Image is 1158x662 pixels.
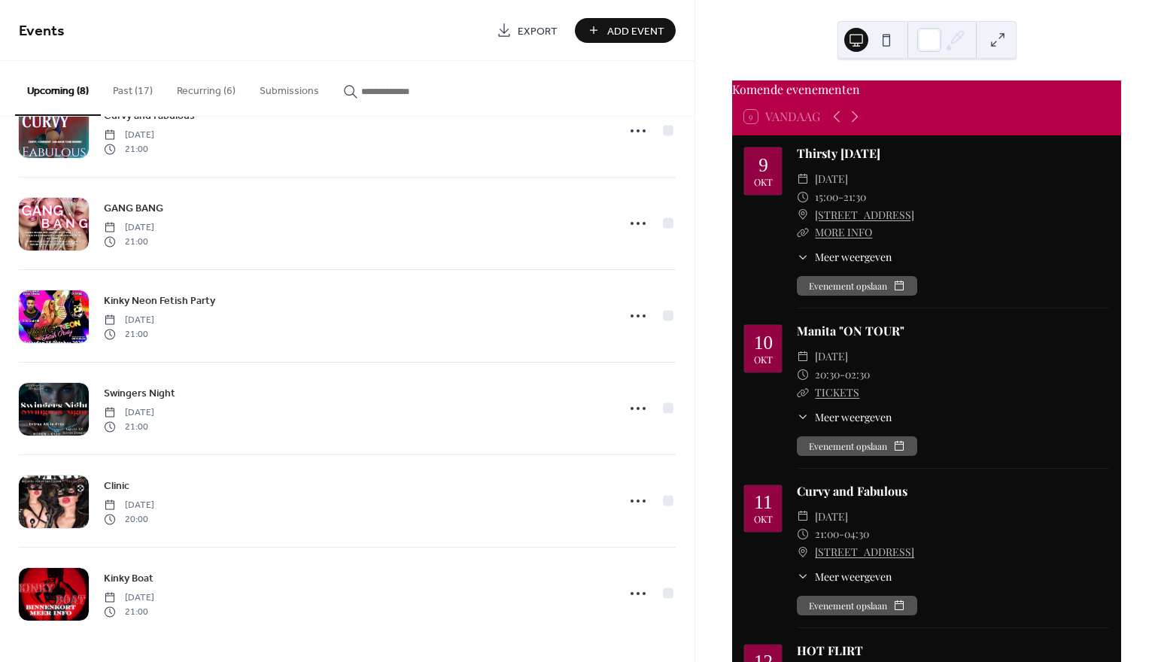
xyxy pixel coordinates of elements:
div: ​ [797,188,809,206]
span: - [838,188,843,206]
div: ​ [797,543,809,561]
span: Add Event [607,23,664,39]
span: [DATE] [104,314,154,327]
span: GANG BANG [104,201,163,217]
button: Recurring (6) [165,61,248,114]
a: Thirsty [DATE] [797,145,880,161]
a: Kinky Boat [104,569,153,587]
span: 21:00 [104,420,154,433]
span: Export [518,23,558,39]
span: Meer weergeven [815,249,892,265]
span: Curvy and Fabulous [104,108,195,124]
a: Kinky Neon Fetish Party [104,292,215,309]
span: [DATE] [104,499,154,512]
div: ​ [797,249,809,265]
span: [DATE] [815,508,848,526]
div: ​ [797,409,809,425]
a: HOT FLIRT [797,642,863,658]
span: [DATE] [104,221,154,235]
span: 21:00 [104,327,154,341]
a: Swingers Night [104,384,175,402]
button: Evenement opslaan [797,436,917,456]
button: Evenement opslaan [797,596,917,615]
div: ​ [797,508,809,526]
span: 20:30 [815,366,840,384]
button: Submissions [248,61,331,114]
div: 9 [758,156,768,175]
button: Evenement opslaan [797,276,917,296]
div: 11 [754,493,772,512]
a: Clinic [104,477,129,494]
div: Curvy and Fabulous [797,482,1109,500]
span: 15:00 [815,188,838,206]
span: - [839,525,844,543]
a: MORE INFO [815,225,872,239]
span: 21:00 [104,142,154,156]
div: 10 [754,333,773,352]
div: okt [754,515,773,524]
div: ​ [797,170,809,188]
span: 21:00 [104,235,154,248]
button: Add Event [575,18,676,43]
span: [DATE] [104,591,154,605]
span: 20:00 [104,512,154,526]
span: Kinky Neon Fetish Party [104,293,215,309]
button: Past (17) [101,61,165,114]
button: ​Meer weergeven [797,249,892,265]
span: 21:00 [815,525,839,543]
span: Kinky Boat [104,571,153,587]
span: [DATE] [815,348,848,366]
a: GANG BANG [104,199,163,217]
div: ​ [797,348,809,366]
a: Export [485,18,569,43]
span: 04:30 [844,525,869,543]
a: Manita "ON TOUR" [797,323,904,339]
div: Komende evenementen [732,80,1121,99]
a: [STREET_ADDRESS] [815,543,914,561]
div: ​ [797,366,809,384]
button: Upcoming (8) [15,61,101,116]
div: okt [754,355,773,365]
span: Meer weergeven [815,569,892,585]
div: ​ [797,569,809,585]
div: ​ [797,384,809,402]
span: 21:30 [843,188,866,206]
div: ​ [797,223,809,241]
span: [DATE] [104,406,154,420]
div: ​ [797,206,809,224]
span: 02:30 [845,366,870,384]
button: ​Meer weergeven [797,409,892,425]
span: Events [19,17,65,46]
span: [DATE] [104,129,154,142]
span: Clinic [104,478,129,494]
button: ​Meer weergeven [797,569,892,585]
a: [STREET_ADDRESS] [815,206,914,224]
a: TICKETS [815,385,859,399]
span: [DATE] [815,170,848,188]
span: - [840,366,845,384]
div: okt [754,178,773,187]
span: Swingers Night [104,386,175,402]
span: Meer weergeven [815,409,892,425]
span: 21:00 [104,605,154,618]
div: ​ [797,525,809,543]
